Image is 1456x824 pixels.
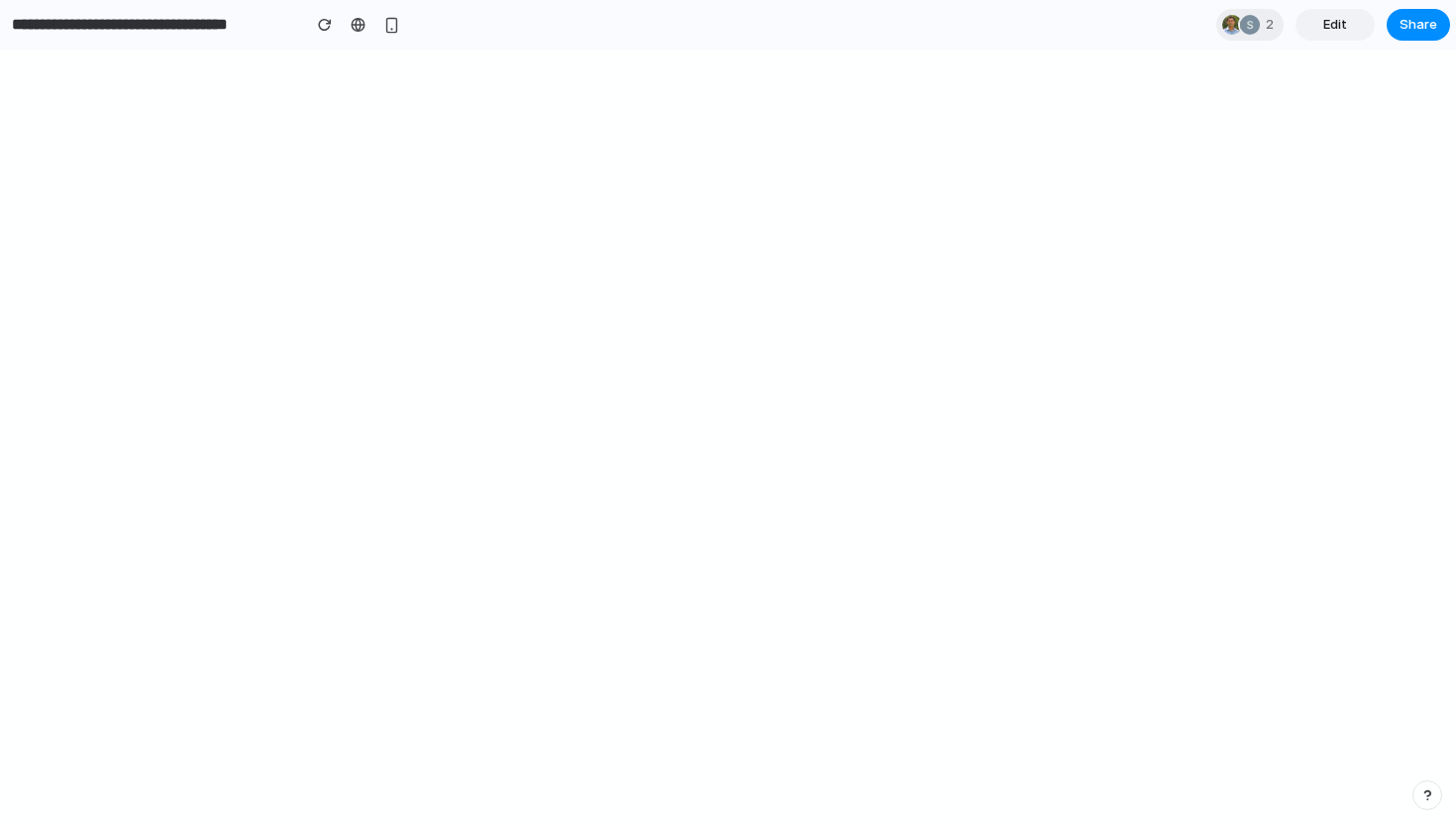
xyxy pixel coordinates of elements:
div: 2 [1216,9,1284,41]
span: Share [1400,15,1437,35]
a: Edit [1296,9,1375,41]
button: Share [1387,9,1450,41]
span: 2 [1266,15,1280,35]
span: Edit [1323,15,1347,35]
